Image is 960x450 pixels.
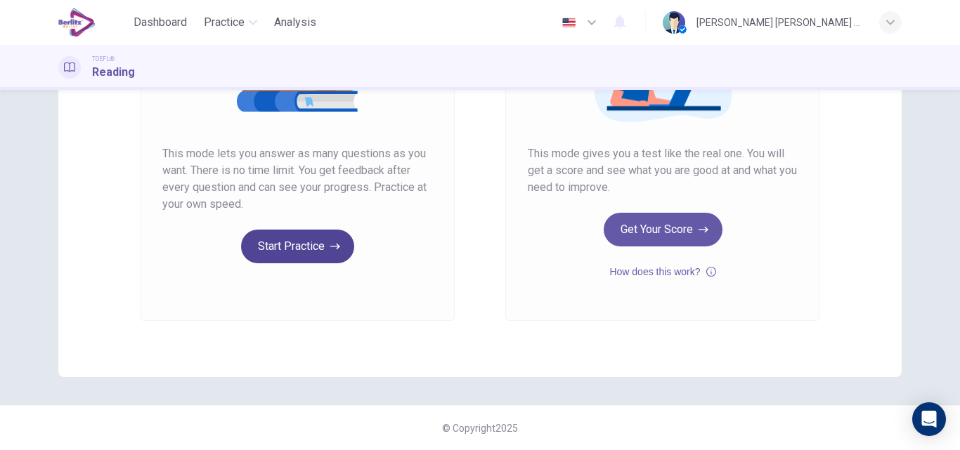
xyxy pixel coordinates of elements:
button: Analysis [268,10,322,35]
span: Dashboard [134,14,187,31]
button: How does this work? [609,263,715,280]
a: EduSynch logo [58,8,128,37]
span: © Copyright 2025 [442,423,518,434]
img: Profile picture [663,11,685,34]
button: Start Practice [241,230,354,263]
img: EduSynch logo [58,8,96,37]
span: This mode lets you answer as many questions as you want. There is no time limit. You get feedback... [162,145,432,213]
span: Analysis [274,14,316,31]
h1: Reading [92,64,135,81]
span: TOEFL® [92,54,115,64]
button: Get Your Score [604,213,722,246]
span: This mode gives you a test like the real one. You will get a score and see what you are good at a... [528,145,798,196]
button: Practice [198,10,263,35]
span: Practice [204,14,245,31]
button: Dashboard [128,10,193,35]
div: Open Intercom Messenger [912,402,946,436]
img: en [560,18,578,28]
div: [PERSON_NAME] [PERSON_NAME] Toledo [696,14,862,31]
